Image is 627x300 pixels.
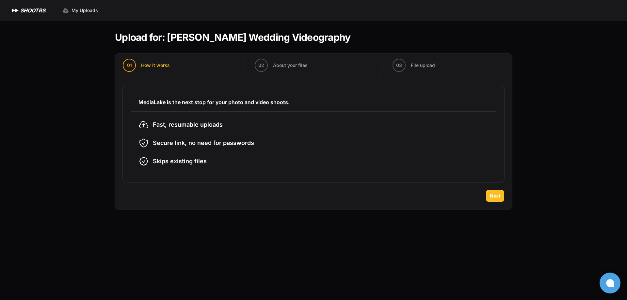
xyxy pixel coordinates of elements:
[396,62,402,69] span: 03
[10,7,20,14] img: SHOOTRS
[115,54,178,77] button: 01 How it works
[58,5,102,16] a: My Uploads
[385,54,443,77] button: 03 File upload
[20,7,45,14] h1: SHOOTRS
[127,62,132,69] span: 01
[138,98,489,106] h3: MediaLake is the next stop for your photo and video shoots.
[273,62,308,69] span: About your files
[72,7,98,14] span: My Uploads
[153,157,207,166] span: Skips existing files
[600,273,620,293] button: Open chat window
[411,62,435,69] span: File upload
[141,62,170,69] span: How it works
[153,138,254,148] span: Secure link, no need for passwords
[247,54,315,77] button: 02 About your files
[10,7,45,14] a: SHOOTRS SHOOTRS
[115,31,350,43] h1: Upload for: [PERSON_NAME] Wedding Videography
[258,62,264,69] span: 02
[490,193,500,199] span: Next
[486,190,504,202] button: Next
[153,120,223,129] span: Fast, resumable uploads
